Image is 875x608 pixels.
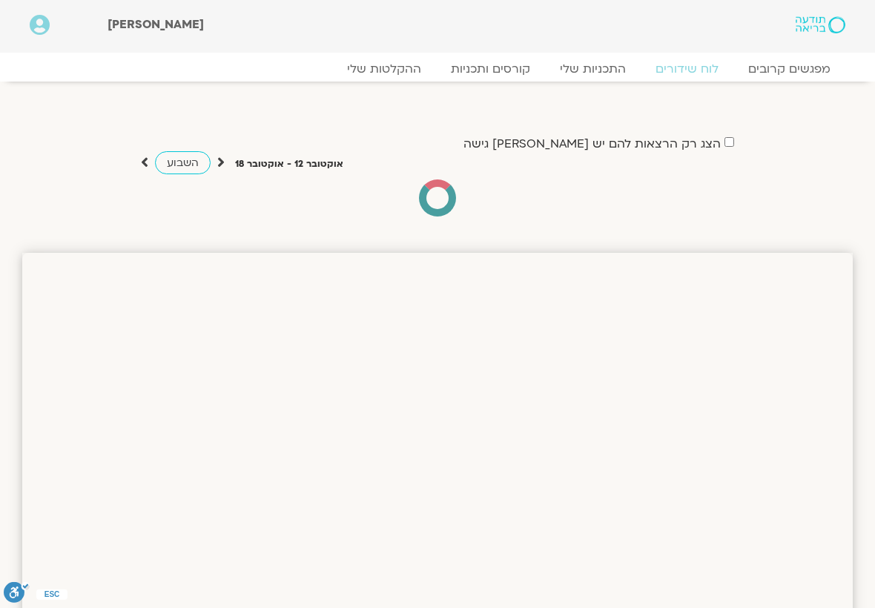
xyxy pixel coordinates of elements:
[235,156,343,172] p: אוקטובר 12 - אוקטובר 18
[155,151,211,174] a: השבוע
[436,62,545,76] a: קורסים ותכניות
[108,16,204,33] span: [PERSON_NAME]
[167,156,199,170] span: השבוע
[30,62,845,76] nav: Menu
[463,137,721,151] label: הצג רק הרצאות להם יש [PERSON_NAME] גישה
[332,62,436,76] a: ההקלטות שלי
[641,62,733,76] a: לוח שידורים
[545,62,641,76] a: התכניות שלי
[733,62,845,76] a: מפגשים קרובים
